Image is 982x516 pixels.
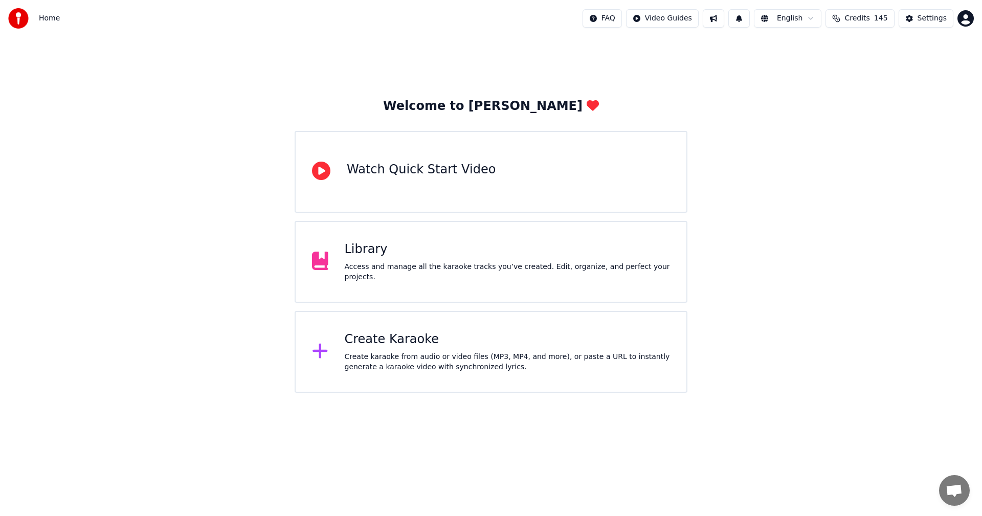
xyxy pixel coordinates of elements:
button: Credits145 [825,9,894,28]
span: Home [39,13,60,24]
button: Video Guides [626,9,699,28]
nav: breadcrumb [39,13,60,24]
img: youka [8,8,29,29]
div: Welcome to [PERSON_NAME] [383,98,599,115]
div: Create Karaoke [345,331,671,348]
button: FAQ [583,9,622,28]
span: 145 [874,13,888,24]
div: Create karaoke from audio or video files (MP3, MP4, and more), or paste a URL to instantly genera... [345,352,671,372]
button: Settings [899,9,953,28]
span: Credits [844,13,869,24]
div: Library [345,241,671,258]
div: Watch Quick Start Video [347,162,496,178]
a: Öppna chatt [939,475,970,506]
div: Settings [918,13,947,24]
div: Access and manage all the karaoke tracks you’ve created. Edit, organize, and perfect your projects. [345,262,671,282]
